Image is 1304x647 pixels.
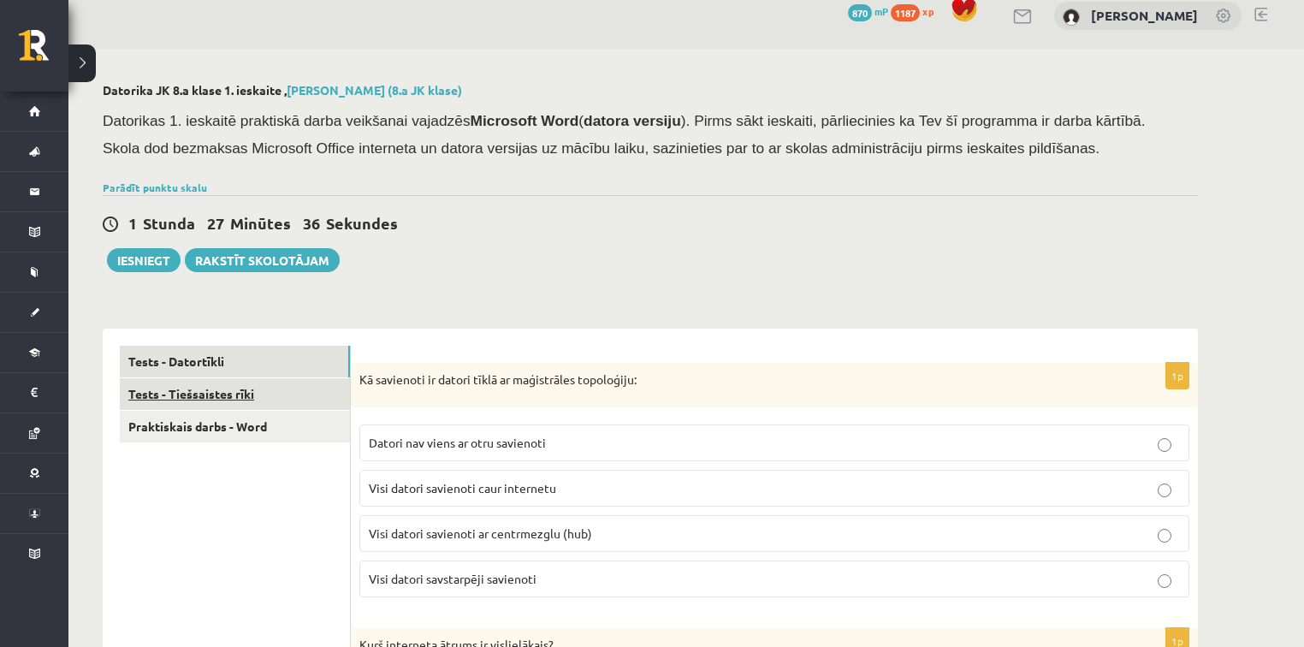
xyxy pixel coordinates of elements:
[326,213,398,233] span: Sekundes
[848,4,872,21] span: 870
[120,378,350,410] a: Tests - Tiešsaistes rīki
[369,435,546,450] span: Datori nav viens ar otru savienoti
[1063,9,1080,26] img: Margarita Borsa
[369,525,592,541] span: Visi datori savienoti ar centrmezglu (hub)
[230,213,291,233] span: Minūtes
[185,248,340,272] a: Rakstīt skolotājam
[103,139,1100,157] span: Skola dod bezmaksas Microsoft Office interneta un datora versijas uz mācību laiku, sazinieties pa...
[1158,438,1171,452] input: Datori nav viens ar otru savienoti
[103,83,1198,98] h2: Datorika JK 8.a klase 1. ieskaite ,
[303,213,320,233] span: 36
[128,213,137,233] span: 1
[103,181,207,194] a: Parādīt punktu skalu
[120,411,350,442] a: Praktiskais darbs - Word
[891,4,920,21] span: 1187
[207,213,224,233] span: 27
[891,4,942,18] a: 1187 xp
[107,248,181,272] button: Iesniegt
[103,112,1146,129] span: Datorikas 1. ieskaitē praktiskā darba veikšanai vajadzēs ( ). Pirms sākt ieskaiti, pārliecinies k...
[1158,484,1171,497] input: Visi datori savienoti caur internetu
[287,82,462,98] a: [PERSON_NAME] (8.a JK klase)
[1091,7,1198,24] a: [PERSON_NAME]
[471,112,579,129] b: Microsoft Word
[143,213,195,233] span: Stunda
[369,571,536,586] span: Visi datori savstarpēji savienoti
[359,371,1104,389] p: Kā savienoti ir datori tīklā ar maģistrāles topoloģiju:
[1165,362,1189,389] p: 1p
[922,4,934,18] span: xp
[584,112,681,129] b: datora versiju
[1158,574,1171,588] input: Visi datori savstarpēji savienoti
[1158,529,1171,543] input: Visi datori savienoti ar centrmezglu (hub)
[19,30,68,73] a: Rīgas 1. Tālmācības vidusskola
[874,4,888,18] span: mP
[848,4,888,18] a: 870 mP
[120,346,350,377] a: Tests - Datortīkli
[369,480,556,496] span: Visi datori savienoti caur internetu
